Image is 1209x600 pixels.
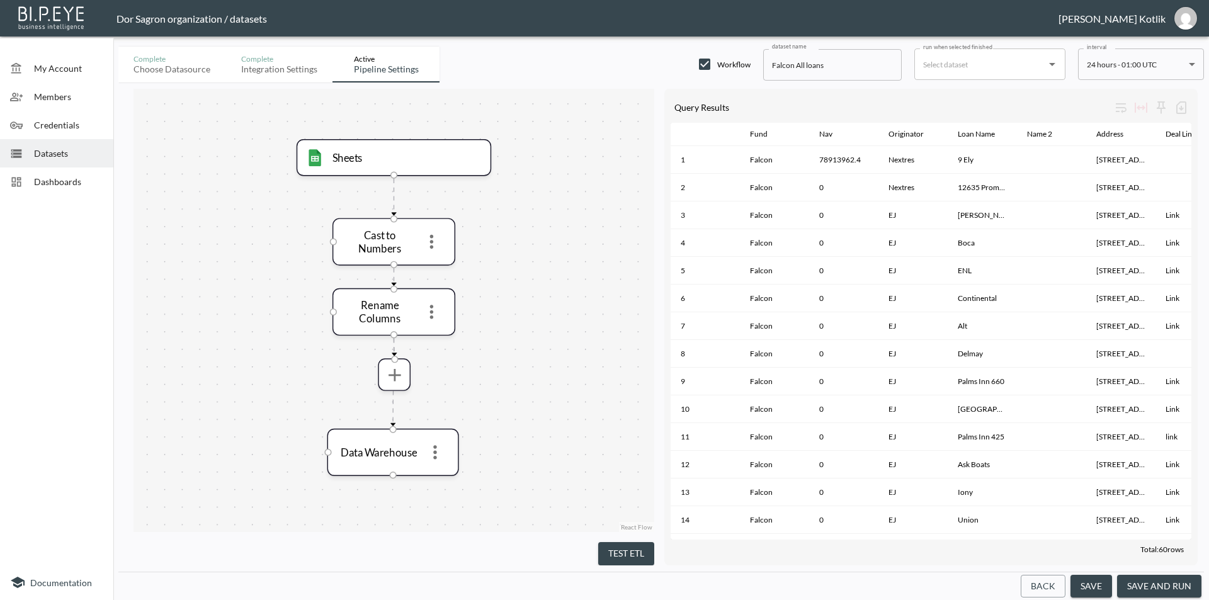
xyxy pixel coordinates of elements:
[809,340,878,368] th: 0
[948,478,1017,506] th: Iony
[671,478,740,506] th: 13
[809,395,878,423] th: 0
[16,3,88,31] img: bipeye-logo
[948,285,1017,312] th: Continental
[948,174,1017,201] th: 12635 Promontory
[1086,340,1155,368] th: 2131 Hollywood Blvd, #303-308, & #401-408, Hollywood, FL 33020
[809,201,878,229] th: 0
[809,312,878,340] th: 0
[671,146,740,174] th: 1
[948,423,1017,451] th: Palms Inn 425
[1086,506,1155,534] th: 900 Sharazad Blvd, Opa Locka, FL 33054
[306,149,324,166] img: google sheets
[740,229,809,257] th: Falcon
[809,478,878,506] th: 0
[1086,395,1155,423] th: 2716 48th St, Vero Beach FL 32967
[1086,423,1155,451] th: 425 N 26th St, Fort Pierce Fl 34947
[740,146,809,174] th: Falcon
[750,127,768,142] div: Fund
[878,451,948,478] th: EJ
[809,506,878,534] th: 0
[888,127,924,142] div: Originator
[1131,98,1151,118] div: Toggle table layout between fixed and auto (default: auto)
[354,54,419,64] div: Active
[1086,312,1155,340] th: 8425 Windsor Dr, Miramar, FL 33025
[948,534,1017,562] th: Sunkozi
[1086,534,1155,562] th: 10544 Cypress Lakes Preserve Dr, Lake Worth, FL 33449
[878,340,948,368] th: EJ
[1111,98,1131,118] div: Wrap text
[740,423,809,451] th: Falcon
[878,257,948,285] th: EJ
[772,42,806,50] label: dataset name
[34,147,103,160] span: Datasets
[671,534,740,562] th: 15
[878,312,948,340] th: EJ
[671,257,740,285] th: 5
[1086,146,1155,174] th: 9 Ely Brook to Hands Creek Rd, NY 11937
[671,312,740,340] th: 7
[1087,43,1107,51] label: interval
[1027,127,1052,142] div: Name 2
[1140,545,1184,554] span: Total: 60 rows
[809,423,878,451] th: 0
[740,285,809,312] th: Falcon
[34,175,103,188] span: Dashboards
[923,43,992,51] label: run when selected finished
[1096,127,1140,142] span: Address
[948,257,1017,285] th: ENL
[878,174,948,201] th: Nextres
[354,64,419,75] div: Pipeline settings
[1021,575,1065,598] button: Back
[948,395,1017,423] th: Palms Inn 2716
[809,534,878,562] th: 0
[948,340,1017,368] th: Delmay
[671,340,740,368] th: 8
[671,201,740,229] th: 3
[740,312,809,340] th: Falcon
[342,298,417,325] div: Rename Columns
[878,285,948,312] th: EJ
[241,64,317,75] div: Integration settings
[417,298,446,326] button: more
[1086,285,1155,312] th: 741 Bayshore Dr #2S, Fort Lauderdale, FL 33304
[116,13,1059,25] div: Dor Sagron organization / datasets
[241,54,317,64] div: Complete
[878,534,948,562] th: EJ
[1086,201,1155,229] th: 4127 NE Rigerls Cove Way, Jensen Beach, FL 34957
[1027,127,1069,142] span: Name 2
[809,285,878,312] th: 0
[10,575,103,590] a: Documentation
[34,62,103,75] span: My Account
[809,451,878,478] th: 0
[819,127,849,142] span: Nav
[750,127,784,142] span: Fund
[1166,127,1196,142] div: Deal Link
[819,127,832,142] div: Nav
[421,438,450,467] button: more
[380,360,409,388] button: more
[809,368,878,395] th: 0
[671,285,740,312] th: 6
[740,478,809,506] th: Falcon
[1096,127,1123,142] div: Address
[674,102,1111,113] div: Query Results
[671,451,740,478] th: 12
[740,201,809,229] th: Falcon
[1174,7,1197,30] img: 531933d148c321bd54990e2d729438bd
[621,523,652,531] a: React Flow attribution
[948,146,1017,174] th: 9 Ely
[809,174,878,201] th: 0
[1117,575,1201,598] button: save and run
[30,577,92,588] span: Documentation
[948,201,1017,229] th: Gail Papas
[948,451,1017,478] th: Ask Boats
[1086,478,1155,506] th: 851 NE 1st Ave, Unit 5211, Miami, FL 33130
[878,423,948,451] th: EJ
[948,229,1017,257] th: Boca
[878,146,948,174] th: Nextres
[888,127,940,142] span: Originator
[1087,57,1184,72] div: 24 hours - 01:00 UTC
[878,395,948,423] th: EJ
[671,395,740,423] th: 10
